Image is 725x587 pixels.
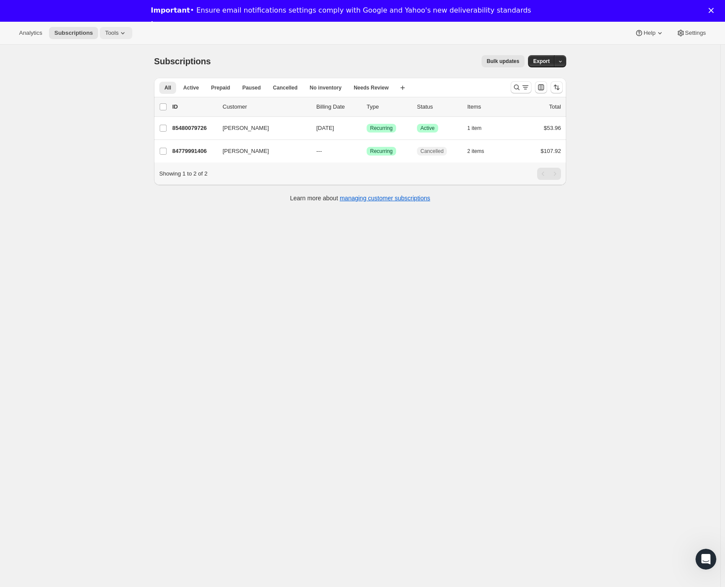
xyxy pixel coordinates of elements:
span: Active [420,125,435,132]
button: Tools [100,27,132,39]
p: 84779991406 [172,147,216,156]
span: Recurring [370,125,393,132]
span: Subscriptions [54,30,93,36]
a: Learn more [151,20,196,30]
span: Active [183,84,199,91]
button: 1 item [467,122,491,134]
span: Help [643,30,655,36]
button: Settings [671,27,711,39]
button: Subscriptions [49,27,98,39]
button: Customize table column order and visibility [535,81,547,93]
p: Status [417,103,460,111]
div: Close [709,8,717,13]
div: IDCustomerBilling DateTypeStatusItemsTotal [172,103,561,111]
span: [PERSON_NAME] [223,147,269,156]
span: Bulk updates [487,58,519,65]
button: Sort the results [551,81,563,93]
span: [PERSON_NAME] [223,124,269,133]
button: Analytics [14,27,47,39]
button: Export [528,55,555,67]
iframe: Intercom live chat [695,549,716,570]
span: Needs Review [354,84,389,91]
div: • Ensure email notifications settings comply with Google and Yahoo's new deliverability standards [151,6,531,15]
button: [PERSON_NAME] [217,121,304,135]
p: ID [172,103,216,111]
p: Learn more about [290,194,430,202]
p: Total [549,103,561,111]
span: [DATE] [316,125,334,131]
button: Search and filter results [511,81,531,93]
span: Tools [105,30,118,36]
p: 85480079726 [172,124,216,133]
span: 1 item [467,125,482,132]
span: No inventory [310,84,341,91]
span: $53.96 [544,125,561,131]
span: Subscriptions [154,56,211,66]
nav: Pagination [537,168,561,180]
span: Settings [685,30,706,36]
span: Paused [242,84,261,91]
a: managing customer subscriptions [340,195,430,202]
span: 2 items [467,148,484,155]
div: Items [467,103,511,111]
span: Prepaid [211,84,230,91]
button: Help [630,27,669,39]
p: Billing Date [316,103,360,111]
span: Cancelled [420,148,443,155]
span: Analytics [19,30,42,36]
button: Bulk updates [482,55,525,67]
span: Cancelled [273,84,298,91]
span: Export [533,58,550,65]
span: --- [316,148,322,154]
span: $107.92 [541,148,561,154]
button: 2 items [467,145,494,157]
p: Customer [223,103,309,111]
p: Showing 1 to 2 of 2 [159,169,207,178]
b: Important [151,6,190,14]
span: All [164,84,171,91]
div: 84779991406[PERSON_NAME]---SuccessRecurringCancelled2 items$107.92 [172,145,561,157]
button: [PERSON_NAME] [217,144,304,158]
div: 85480079726[PERSON_NAME][DATE]SuccessRecurringSuccessActive1 item$53.96 [172,122,561,134]
span: Recurring [370,148,393,155]
div: Type [367,103,410,111]
button: Create new view [396,82,410,94]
